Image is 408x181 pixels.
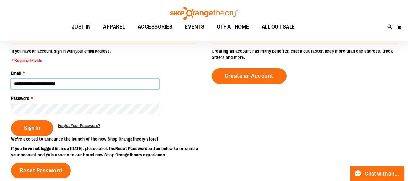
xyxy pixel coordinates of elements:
a: Forgot Your Password? [58,122,100,129]
span: ACCESSORIES [138,20,173,34]
span: EVENTS [185,20,204,34]
a: ALL OUT SALE [255,20,301,34]
p: Creating an account has many benefits: check out faster, keep more than one address, track orders... [212,48,397,61]
button: Chat with an Expert [350,166,405,181]
a: Create an Account [212,68,287,84]
p: We’re excited to announce the launch of the new Shop Orangetheory store! [11,136,204,142]
a: JUST IN [65,20,97,34]
span: Create an Account [225,73,274,79]
span: Reset Password [20,167,62,174]
img: Shop Orangetheory [170,7,239,20]
span: JUST IN [72,20,91,34]
span: Forgot Your Password? [58,123,100,128]
span: * Required Fields [12,57,111,64]
span: Password [11,96,29,101]
legend: If you have an account, sign in with your email address. [11,48,111,64]
span: Email [11,71,21,76]
strong: Reset Password [115,146,148,151]
a: Reset Password [11,163,71,178]
p: since [DATE], please click the button below to re-enable your account and gain access to our bran... [11,145,204,158]
a: OTF AT HOME [210,20,255,34]
span: APPAREL [103,20,125,34]
span: ALL OUT SALE [262,20,295,34]
a: APPAREL [97,20,131,34]
a: EVENTS [179,20,210,34]
strong: If you have not logged in [11,146,59,151]
span: Chat with an Expert [365,171,400,177]
span: OTF AT HOME [217,20,249,34]
button: Sign In [11,120,53,136]
span: Sign In [24,125,40,131]
a: ACCESSORIES [131,20,179,34]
